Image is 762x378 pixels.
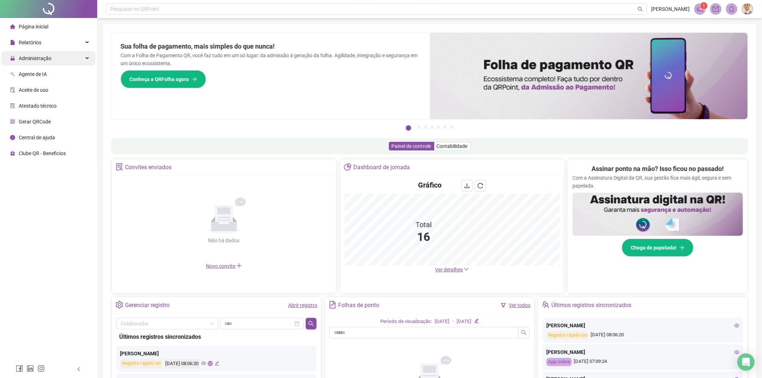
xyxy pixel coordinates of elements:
button: 1 [406,125,411,131]
span: home [10,24,15,29]
span: eye [201,361,206,366]
div: [PERSON_NAME] [120,350,313,357]
span: search [308,321,314,327]
div: [DATE] [435,318,449,325]
span: Contabilidade [437,143,468,149]
span: Novo convite [206,263,242,269]
a: Abrir registro [288,302,317,308]
div: Não há dados [191,237,257,244]
img: 87201 [742,4,753,14]
span: edit [474,319,479,323]
span: solution [10,103,15,108]
sup: 1 [700,2,708,9]
div: App online [546,358,572,366]
span: facebook [16,365,23,372]
span: pie-chart [344,163,351,171]
div: Últimos registros sincronizados [119,332,314,341]
h2: Sua folha de pagamento, mais simples do que nunca! [121,41,421,51]
span: Relatórios [19,40,41,45]
a: Ver todos [509,302,530,308]
span: Central de ajuda [19,135,55,140]
span: qrcode [10,119,15,124]
span: eye [734,323,739,328]
span: plus [236,263,242,269]
div: Gerenciar registro [125,299,170,311]
span: lock [10,56,15,61]
div: Registro rápido on [546,331,589,339]
span: instagram [37,365,45,372]
span: download [464,183,470,189]
span: search [638,6,643,12]
div: - [452,318,454,325]
a: Ver detalhes down [435,267,469,273]
div: Dashboard de jornada [353,161,410,174]
span: solution [116,163,123,171]
span: file [10,40,15,45]
span: edit [215,361,219,366]
div: Período de visualização: [380,318,432,325]
span: filter [501,303,506,308]
span: team [542,301,550,309]
span: mail [713,6,719,12]
span: Página inicial [19,24,48,30]
div: Últimos registros sincronizados [551,299,631,311]
span: info-circle [10,135,15,140]
h2: Assinar ponto na mão? Isso ficou no passado! [592,164,724,174]
div: [DATE] 07:09:24 [546,358,739,366]
span: audit [10,87,15,93]
div: [DATE] [457,318,471,325]
button: Chega de papelada! [622,239,694,257]
span: down [464,267,469,272]
div: Registro rápido on [120,359,162,368]
span: Aceite de uso [19,87,48,93]
button: 2 [417,125,421,129]
div: [PERSON_NAME] [546,348,739,356]
p: Com a Folha de Pagamento QR, você faz tudo em um só lugar: da admissão à geração da folha. Agilid... [121,51,421,67]
span: linkedin [27,365,34,372]
button: 3 [424,125,427,129]
span: Gerar QRCode [19,119,51,125]
p: Com a Assinatura Digital da QR, sua gestão fica mais ágil, segura e sem papelada. [573,174,743,190]
span: [PERSON_NAME] [651,5,690,13]
span: Painel de controle [392,143,431,149]
button: 6 [443,125,447,129]
span: setting [116,301,123,309]
span: gift [10,151,15,156]
button: Conheça a QRFolha agora [121,70,206,88]
button: 4 [430,125,434,129]
div: [DATE] 08:06:20 [164,359,200,368]
span: Ver detalhes [435,267,463,273]
span: bell [729,6,735,12]
img: banner%2F02c71560-61a6-44d4-94b9-c8ab97240462.png [573,193,743,236]
div: Convites enviados [125,161,171,174]
span: file-text [329,301,336,309]
span: arrow-right [680,245,685,250]
span: eye [734,350,739,355]
span: Atestado técnico [19,103,57,109]
span: reload [478,183,483,189]
span: global [208,361,212,366]
button: 5 [437,125,440,129]
div: Folhas de ponto [338,299,379,311]
span: Chega de papelada! [631,244,677,252]
span: Clube QR - Beneficios [19,150,66,156]
span: Conheça a QRFolha agora [130,75,189,83]
img: banner%2F8d14a306-6205-4263-8e5b-06e9a85ad873.png [430,33,748,119]
span: arrow-right [192,77,197,82]
div: Open Intercom Messenger [738,354,755,371]
button: 7 [450,125,453,129]
span: left [76,367,81,372]
div: [DATE] 08:06:20 [546,331,739,339]
h4: Gráfico [418,180,441,190]
span: Administração [19,55,51,61]
span: search [521,330,527,336]
span: notification [697,6,703,12]
span: Agente de IA [19,71,47,77]
span: 1 [703,3,705,8]
div: [PERSON_NAME] [546,321,739,329]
